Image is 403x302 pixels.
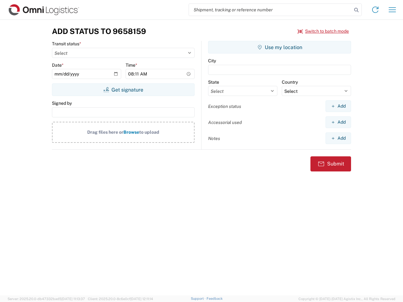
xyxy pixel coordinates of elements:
[282,79,298,85] label: Country
[208,79,219,85] label: State
[298,26,349,36] button: Switch to batch mode
[298,296,395,302] span: Copyright © [DATE]-[DATE] Agistix Inc., All Rights Reserved
[126,62,137,68] label: Time
[52,83,195,96] button: Get signature
[208,103,241,109] label: Exception status
[87,130,123,135] span: Drag files here or
[326,116,351,128] button: Add
[208,58,216,64] label: City
[61,297,85,301] span: [DATE] 11:13:37
[208,136,220,141] label: Notes
[208,120,242,125] label: Accessorial used
[52,41,81,47] label: Transit status
[52,62,64,68] label: Date
[326,132,351,144] button: Add
[207,297,223,300] a: Feedback
[208,41,351,53] button: Use my location
[130,297,153,301] span: [DATE] 12:11:14
[310,156,351,171] button: Submit
[123,130,139,135] span: Browse
[8,297,85,301] span: Server: 2025.20.0-db47332bad5
[189,4,352,16] input: Shipment, tracking or reference number
[326,100,351,112] button: Add
[52,27,146,36] h3: Add Status to 9658159
[88,297,153,301] span: Client: 2025.20.0-8c6e0cf
[52,100,72,106] label: Signed by
[139,130,159,135] span: to upload
[191,297,207,300] a: Support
